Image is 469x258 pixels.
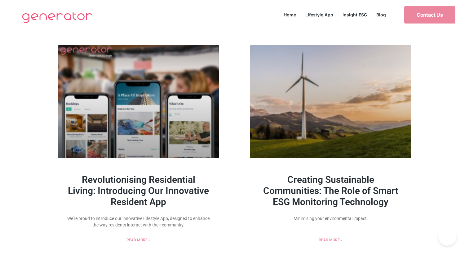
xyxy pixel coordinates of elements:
nav: Menu [279,11,391,19]
span: Contact Us [417,12,443,17]
p: Minimising your environmental impact. [259,215,402,222]
a: Blog [372,11,391,19]
a: Lifestyle App [301,11,338,19]
p: We’re proud to introduce our innovative Lifestyle App, designed to enhance the way residents inte... [67,215,210,228]
iframe: Toggle Customer Support [438,227,457,246]
a: Read more about Creating Sustainable Communities: The Role of Smart ESG Monitoring Technology [319,237,343,243]
a: Home [279,11,301,19]
a: Insight ESG [338,11,372,19]
a: Read more about Revolutionising Residential Living: Introducing Our Innovative Resident App [126,237,150,243]
a: Contact Us [404,6,455,24]
a: Revolutionising Residential Living: Introducing Our Innovative Resident App [68,174,209,207]
a: Creating Sustainable Communities: The Role of Smart ESG Monitoring Technology [263,174,398,207]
